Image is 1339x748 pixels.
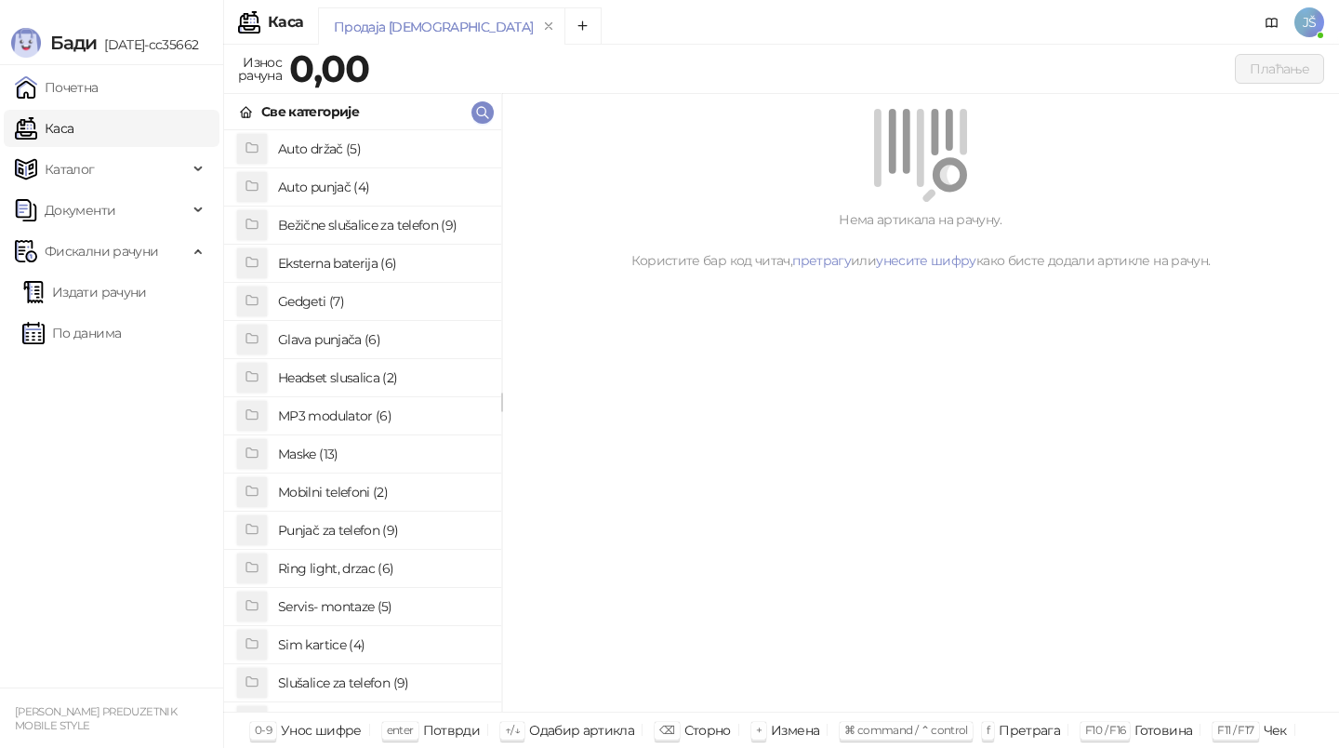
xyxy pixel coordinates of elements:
div: Чек [1264,718,1287,742]
span: F10 / F16 [1085,723,1125,737]
div: Унос шифре [281,718,362,742]
span: ⌫ [659,723,674,737]
h4: Staklo za telefon (7) [278,706,486,736]
span: enter [387,723,414,737]
span: Документи [45,192,115,229]
h4: Maske (13) [278,439,486,469]
h4: Auto punjač (4) [278,172,486,202]
div: Сторно [684,718,731,742]
a: претрагу [792,252,851,269]
span: Бади [50,32,97,54]
div: Измена [771,718,819,742]
span: 0-9 [255,723,272,737]
a: По данима [22,314,121,352]
span: Каталог [45,151,95,188]
span: Фискални рачуни [45,233,158,270]
h4: Headset slusalica (2) [278,363,486,393]
div: Претрага [999,718,1060,742]
h4: Ring light, drzac (6) [278,554,486,583]
h4: Slušalice za telefon (9) [278,668,486,698]
div: Одабир артикла [529,718,634,742]
div: Продаја [DEMOGRAPHIC_DATA] [334,17,533,37]
div: Потврди [423,718,481,742]
a: Издати рачуни [22,274,147,311]
span: JŠ [1294,7,1324,37]
a: унесите шифру [876,252,976,269]
strong: 0,00 [289,46,369,91]
div: Нема артикала на рачуну. Користите бар код читач, или како бисте додали артикле на рачун. [524,209,1317,271]
span: F11 / F17 [1217,723,1253,737]
span: + [756,723,762,737]
h4: MP3 modulator (6) [278,401,486,431]
div: Каса [268,15,303,30]
div: Износ рачуна [234,50,285,87]
h4: Glava punjača (6) [278,325,486,354]
h4: Gedgeti (7) [278,287,486,316]
h4: Mobilni telefoni (2) [278,477,486,507]
span: [DATE]-cc35662 [97,36,198,53]
div: Све категорије [261,101,359,122]
button: Add tab [564,7,602,45]
button: Плаћање [1235,54,1324,84]
a: Почетна [15,69,99,106]
h4: Sim kartice (4) [278,630,486,660]
button: remove [537,19,561,34]
h4: Eksterna baterija (6) [278,248,486,278]
div: Готовина [1134,718,1192,742]
div: grid [224,130,501,712]
img: Logo [11,28,41,58]
h4: Servis- montaze (5) [278,592,486,621]
h4: Bežične slušalice za telefon (9) [278,210,486,240]
span: f [987,723,989,737]
a: Документација [1257,7,1287,37]
small: [PERSON_NAME] PREDUZETNIK MOBILE STYLE [15,705,177,732]
h4: Punjač za telefon (9) [278,515,486,545]
a: Каса [15,110,73,147]
span: ↑/↓ [505,723,520,737]
span: ⌘ command / ⌃ control [844,723,968,737]
h4: Auto držač (5) [278,134,486,164]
